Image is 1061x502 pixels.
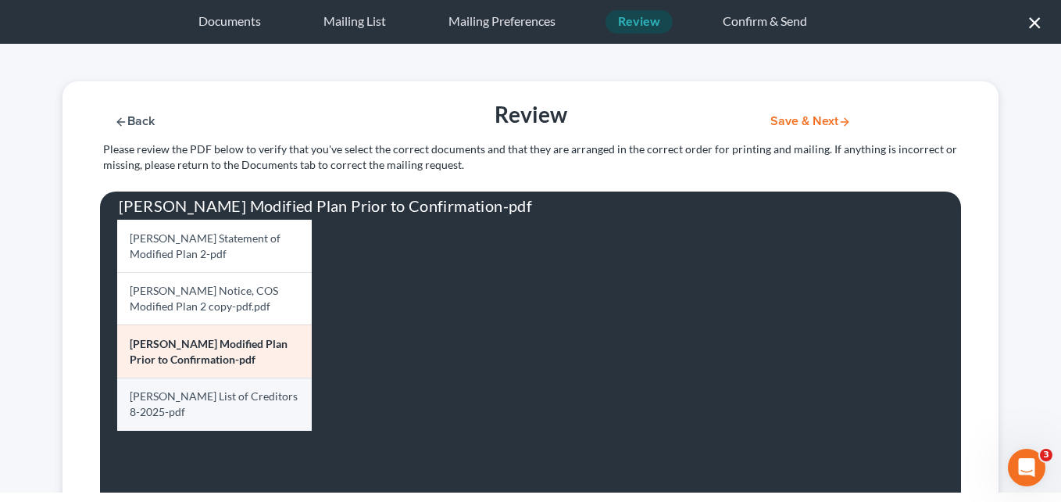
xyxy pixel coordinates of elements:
[606,10,673,34] div: Review
[117,378,312,431] a: [PERSON_NAME] List of Creditors 8-2025-pdf
[100,115,169,128] button: Back
[95,142,972,173] div: Please review the PDF below to verify that you've select the correct documents and that they are ...
[758,115,863,128] button: Save & Next
[1008,449,1045,486] iframe: Intercom live chat
[710,10,820,34] div: Confirm & Send
[1040,449,1052,461] span: 3
[100,192,961,220] div: [PERSON_NAME] Modified Plan Prior to Confirmation-pdf
[311,10,398,34] div: Mailing List
[186,10,273,34] div: Documents
[117,220,312,272] a: [PERSON_NAME] Statement of Modified Plan 2-pdf
[320,100,742,129] div: Review
[436,10,568,34] div: Mailing Preferences
[117,272,312,325] a: [PERSON_NAME] Notice, COS Modified Plan 2 copy-pdf.pdf
[117,325,312,378] a: [PERSON_NAME] Modified Plan Prior to Confirmation-pdf
[1027,9,1042,34] button: ×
